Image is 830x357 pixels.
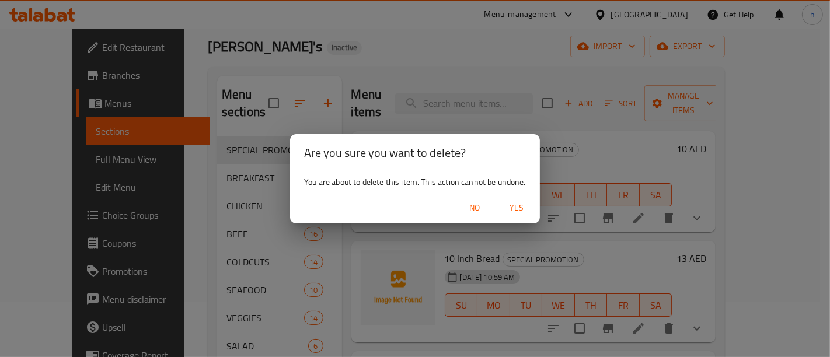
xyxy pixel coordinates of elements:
span: No [461,201,489,215]
span: Yes [503,201,531,215]
h2: Are you sure you want to delete? [304,143,526,162]
button: Yes [498,197,535,219]
div: You are about to delete this item. This action cannot be undone. [290,171,540,192]
button: No [456,197,493,219]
